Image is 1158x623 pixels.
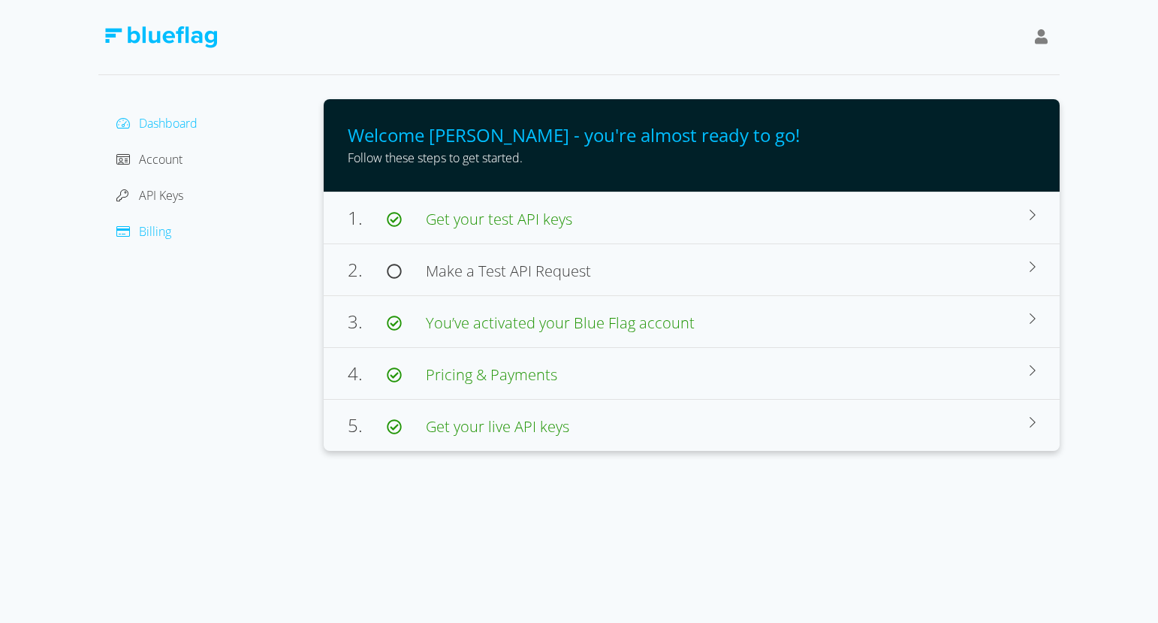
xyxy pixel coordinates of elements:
[348,205,387,230] span: 1.
[139,115,198,132] span: Dashboard
[348,257,387,282] span: 2.
[116,187,183,204] a: API Keys
[426,364,557,385] span: Pricing & Payments
[348,413,387,437] span: 5.
[426,313,695,333] span: You’ve activated your Blue Flag account
[348,150,523,166] span: Follow these steps to get started.
[348,361,387,386] span: 4.
[104,26,217,48] img: Blue Flag Logo
[116,115,198,132] a: Dashboard
[116,151,182,168] a: Account
[139,151,182,168] span: Account
[348,122,800,147] span: Welcome [PERSON_NAME] - you're almost ready to go!
[116,223,171,240] a: Billing
[426,416,569,437] span: Get your live API keys
[426,209,572,229] span: Get your test API keys
[426,261,591,281] span: Make a Test API Request
[139,223,171,240] span: Billing
[348,309,387,334] span: 3.
[139,187,183,204] span: API Keys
